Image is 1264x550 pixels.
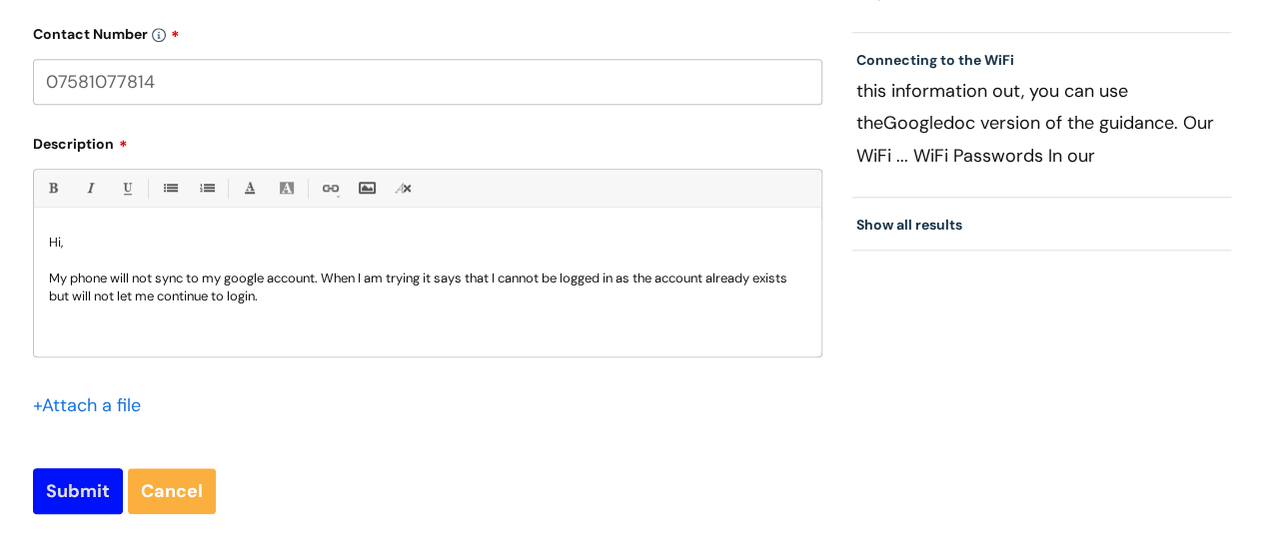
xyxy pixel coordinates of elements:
a: Show all results [856,216,962,234]
a: Cancel [128,468,216,514]
a: Back Color [274,176,299,201]
label: Contact Number [33,19,822,43]
a: Link [317,176,342,201]
a: Font Color [237,176,262,201]
p: Hi, [49,234,806,252]
a: • Unordered List (Ctrl-Shift-7) [157,176,182,201]
span: Google [883,111,943,135]
img: info-icon.svg [152,28,166,42]
p: My phone will not sync to my google account. When I am trying it says that I cannot be logged in ... [49,270,806,305]
a: Underline(Ctrl-U) [114,176,139,201]
a: Remove formatting (Ctrl-\) [391,176,416,201]
div: Attach a file [33,389,153,421]
a: Connecting to the WiFi [856,51,1014,69]
input: Submit [33,468,123,514]
p: this information out, you can use the doc version of the guidance. Our WiFi ... WiFi Passwords In... [856,75,1228,171]
a: Italic (Ctrl-I) [77,176,102,201]
label: Description [33,129,822,153]
a: Bold (Ctrl-B) [40,176,65,201]
span: + [33,393,42,417]
a: 1. Ordered List (Ctrl-Shift-8) [194,176,219,201]
a: Insert Image... [354,176,379,201]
